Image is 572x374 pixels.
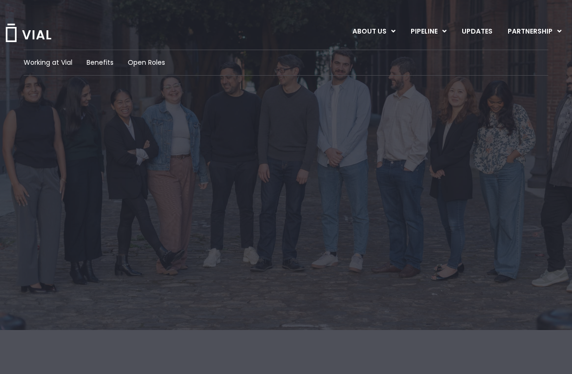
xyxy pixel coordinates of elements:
a: PIPELINEMenu Toggle [403,24,454,40]
a: Open Roles [128,58,165,68]
a: UPDATES [454,24,500,40]
a: Working at Vial [24,58,72,68]
a: Benefits [87,58,114,68]
a: PARTNERSHIPMenu Toggle [500,24,569,40]
a: ABOUT USMenu Toggle [345,24,403,40]
img: Vial Logo [5,24,52,42]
